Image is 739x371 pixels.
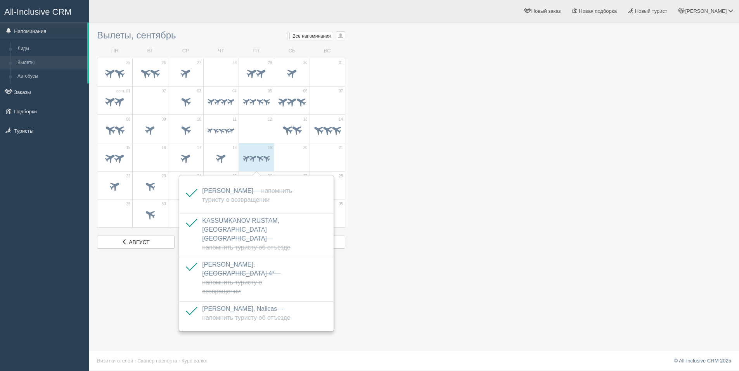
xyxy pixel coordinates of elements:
span: 15 [126,145,130,151]
span: 05 [339,201,343,207]
span: [PERSON_NAME] [685,8,727,14]
span: 14 [339,117,343,122]
span: · [179,358,180,364]
a: Курс валют [182,358,208,364]
span: 29 [126,201,130,207]
span: 29 [268,60,272,66]
a: Вылеты [14,56,87,70]
span: 04 [232,88,237,94]
span: 23 [161,173,166,179]
span: 12 [268,117,272,122]
span: 17 [197,145,201,151]
span: 20 [303,145,308,151]
span: 05 [268,88,272,94]
span: 19 [268,145,272,151]
span: KASSUMKANOV RUSTAM, [GEOGRAPHIC_DATA] [GEOGRAPHIC_DATA] [202,217,290,251]
a: [PERSON_NAME], Nalicas— Напомнить туристу об отъезде [202,305,290,321]
span: 27 [197,60,201,66]
span: 09 [161,117,166,122]
a: Сканер паспорта [137,358,177,364]
td: СР [168,44,203,58]
td: ПН [97,44,133,58]
td: ВС [310,44,345,58]
span: 30 [303,60,308,66]
span: — Напомнить туристу об отъезде [202,235,290,251]
span: [PERSON_NAME], Nalicas [202,305,290,321]
td: ПТ [239,44,274,58]
td: ВТ [133,44,168,58]
span: 10 [197,117,201,122]
span: [PERSON_NAME] [202,187,292,203]
a: Визитки отелей [97,358,133,364]
span: сент. 01 [116,88,130,94]
span: 03 [197,88,201,94]
span: 31 [339,60,343,66]
span: 16 [161,145,166,151]
span: [PERSON_NAME], [GEOGRAPHIC_DATA] 4* [202,261,280,295]
a: август [97,236,175,249]
span: 28 [232,60,237,66]
span: Все напоминания [292,33,331,39]
span: 25 [126,60,130,66]
a: Лиды [14,42,87,56]
a: © All-Inclusive CRM 2025 [674,358,731,364]
a: All-Inclusive CRM [0,0,89,22]
a: Автобусы [14,69,87,83]
span: — Напомнить туристу о возвращении [202,187,292,203]
a: [PERSON_NAME]— Напомнить туристу о возвращении [202,187,292,203]
a: KASSUMKANOV RUSTAM, [GEOGRAPHIC_DATA] [GEOGRAPHIC_DATA]— Напомнить туристу об отъезде [202,217,290,251]
span: 25 [232,173,237,179]
span: август [129,239,149,245]
span: Новая подборка [579,8,617,14]
span: All-Inclusive CRM [4,7,72,17]
span: · [135,358,136,364]
span: 07 [339,88,343,94]
span: 08 [126,117,130,122]
span: Новый турист [635,8,667,14]
span: Новый заказ [531,8,561,14]
td: СБ [274,44,310,58]
span: 26 [161,60,166,66]
span: 27 [303,173,308,179]
a: [PERSON_NAME], [GEOGRAPHIC_DATA] 4*— Напомнить туристу о возвращении [202,261,280,295]
span: 02 [161,88,166,94]
span: 26 [268,173,272,179]
span: 06 [303,88,308,94]
span: 18 [232,145,237,151]
span: 24 [197,173,201,179]
span: 11 [232,117,237,122]
span: — Напомнить туристу об отъезде [202,305,290,321]
span: 21 [339,145,343,151]
h3: Вылеты, сентябрь [97,30,345,40]
span: — Напомнить туристу о возвращении [202,270,280,295]
span: 13 [303,117,308,122]
span: 30 [161,201,166,207]
span: 22 [126,173,130,179]
td: ЧТ [203,44,239,58]
span: 28 [339,173,343,179]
